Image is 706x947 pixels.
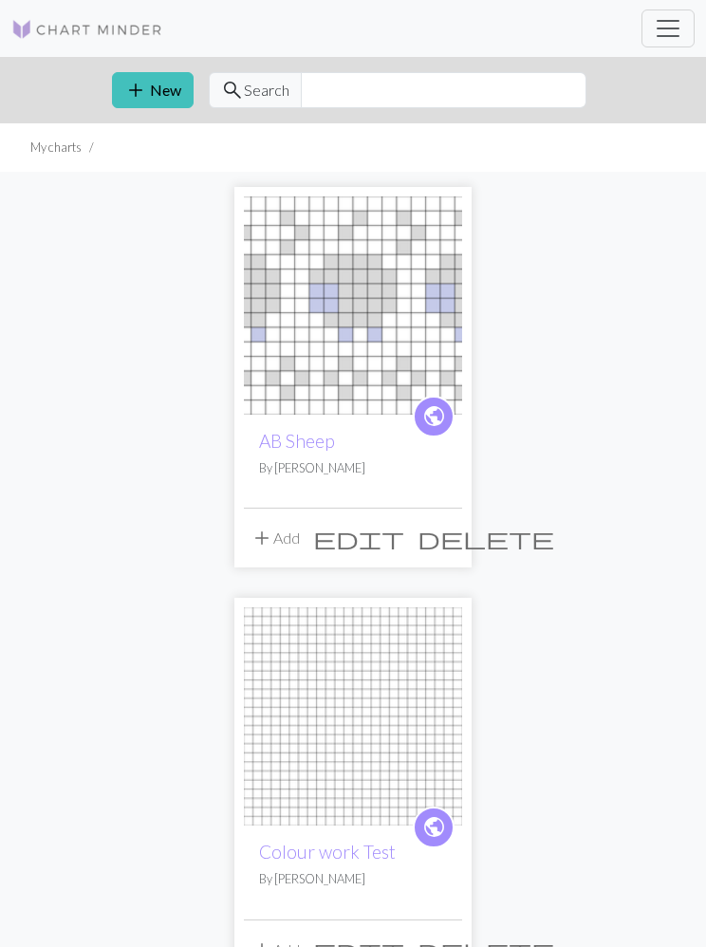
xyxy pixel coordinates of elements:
p: By [PERSON_NAME] [259,459,447,477]
img: Logo [11,18,163,41]
a: AB Sheep [244,294,462,312]
i: public [422,398,446,436]
a: AB Sheep [259,430,335,452]
span: public [422,812,446,842]
li: My charts [30,139,82,157]
span: Search [244,79,289,102]
a: public [413,396,455,437]
span: add [124,77,147,103]
a: Colour work Test [244,705,462,723]
span: delete [418,525,554,551]
i: Edit [313,527,404,549]
img: AB Sheep [244,196,462,415]
button: Edit [307,520,411,556]
img: Colour work Test [244,607,462,826]
span: public [422,401,446,431]
span: edit [313,525,404,551]
a: Colour work Test [259,841,396,863]
button: Toggle navigation [641,9,695,47]
span: add [251,525,273,551]
button: New [112,72,194,108]
button: Delete [411,520,561,556]
button: Add [244,520,307,556]
span: search [221,77,244,103]
p: By [PERSON_NAME] [259,870,447,888]
i: public [422,808,446,846]
a: public [413,807,455,848]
